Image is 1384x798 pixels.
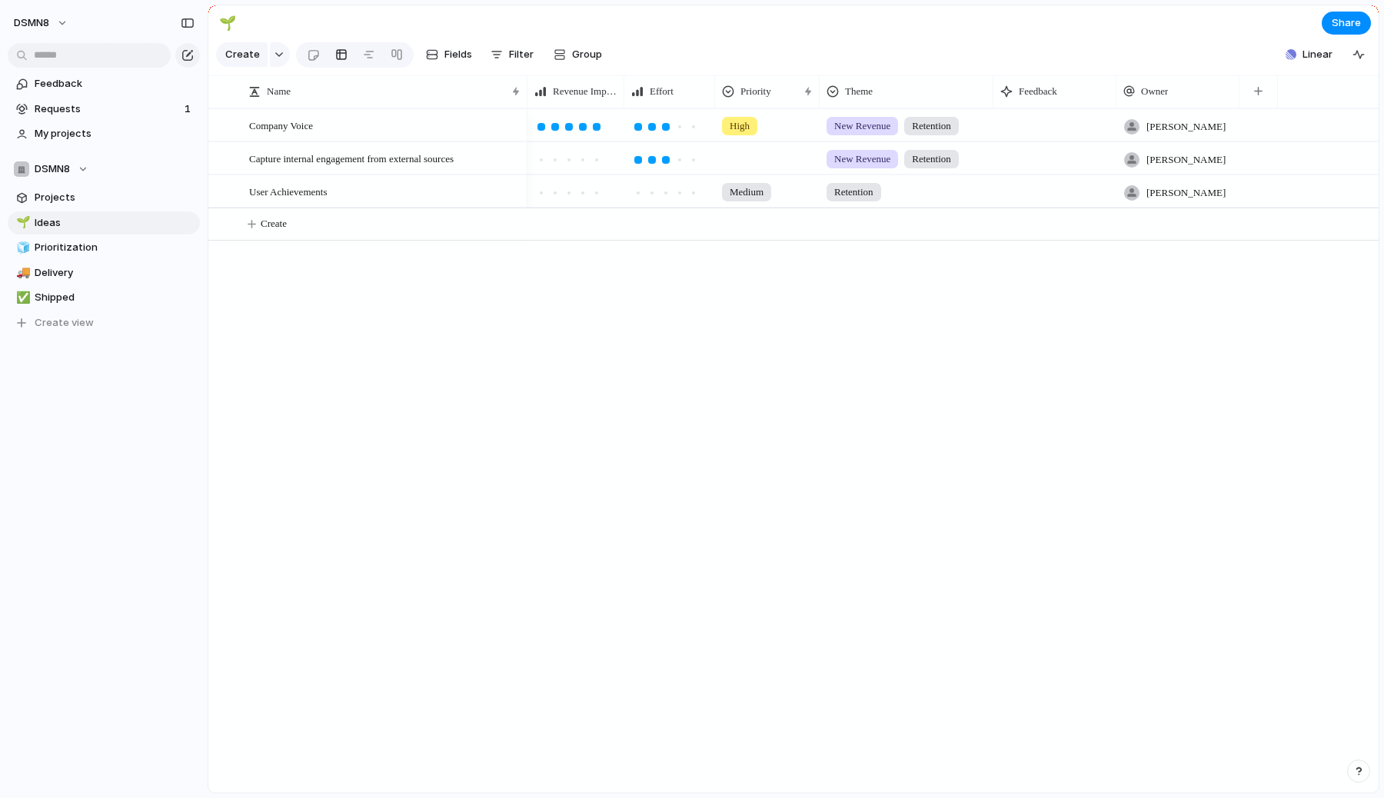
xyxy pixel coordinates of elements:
span: Share [1332,15,1361,31]
a: 🚚Delivery [8,261,200,284]
span: Prioritization [35,240,195,255]
span: Theme [845,84,873,99]
a: Projects [8,186,200,209]
span: Linear [1302,47,1332,62]
button: 🚚 [14,265,29,281]
span: Create [261,216,287,231]
span: Create view [35,315,94,331]
span: Filter [509,47,534,62]
span: Projects [35,190,195,205]
span: [PERSON_NAME] [1146,152,1226,168]
button: 🧊 [14,240,29,255]
button: 🌱 [215,11,240,35]
a: My projects [8,122,200,145]
span: Effort [650,84,674,99]
button: Fields [420,42,478,67]
span: [PERSON_NAME] [1146,185,1226,201]
span: 1 [185,101,194,117]
a: 🌱Ideas [8,211,200,234]
button: Share [1322,12,1371,35]
button: Group [546,42,610,67]
button: Filter [484,42,540,67]
span: Owner [1141,84,1168,99]
div: 🌱 [16,214,27,231]
span: Shipped [35,290,195,305]
button: Create [216,42,268,67]
span: New Revenue [834,118,890,134]
span: Delivery [35,265,195,281]
button: DSMN8 [8,158,200,181]
a: Feedback [8,72,200,95]
span: Company Voice [249,116,313,134]
span: High [730,118,750,134]
span: DSMN8 [14,15,49,31]
span: Priority [740,84,771,99]
span: My projects [35,126,195,141]
span: Retention [834,185,873,200]
span: DSMN8 [35,161,70,177]
button: DSMN8 [7,11,76,35]
span: Create [225,47,260,62]
div: 🌱 [219,12,236,33]
span: Medium [730,185,764,200]
button: Create view [8,311,200,334]
button: Linear [1279,43,1339,66]
div: 🧊 [16,239,27,257]
div: ✅ [16,289,27,307]
span: Requests [35,101,180,117]
button: ✅ [14,290,29,305]
span: Retention [912,118,951,134]
a: ✅Shipped [8,286,200,309]
a: Requests1 [8,98,200,121]
span: Group [572,47,602,62]
span: New Revenue [834,151,890,167]
span: [PERSON_NAME] [1146,119,1226,135]
span: Fields [444,47,472,62]
span: Feedback [1019,84,1057,99]
a: 🧊Prioritization [8,236,200,259]
span: Feedback [35,76,195,91]
span: Revenue Impact [553,84,617,99]
span: User Achievements [249,182,327,200]
div: 🚚 [16,264,27,281]
span: Capture internal engagement from external sources [249,149,454,167]
span: Name [267,84,291,99]
span: Ideas [35,215,195,231]
button: 🌱 [14,215,29,231]
span: Retention [912,151,951,167]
